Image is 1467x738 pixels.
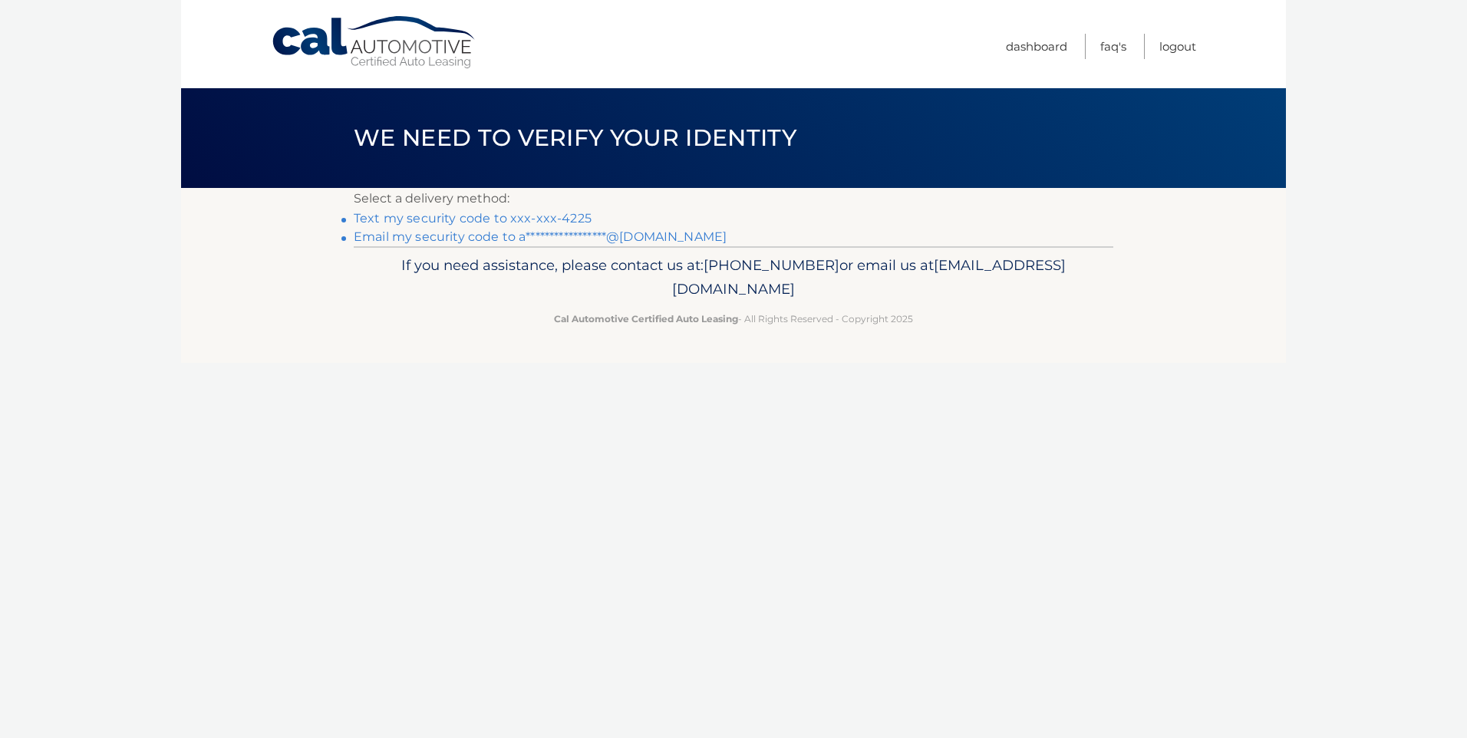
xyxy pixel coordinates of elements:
[1006,34,1067,59] a: Dashboard
[354,188,1113,209] p: Select a delivery method:
[364,311,1103,327] p: - All Rights Reserved - Copyright 2025
[271,15,478,70] a: Cal Automotive
[354,211,592,226] a: Text my security code to xxx-xxx-4225
[704,256,839,274] span: [PHONE_NUMBER]
[1159,34,1196,59] a: Logout
[554,313,738,325] strong: Cal Automotive Certified Auto Leasing
[354,124,796,152] span: We need to verify your identity
[1100,34,1126,59] a: FAQ's
[364,253,1103,302] p: If you need assistance, please contact us at: or email us at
